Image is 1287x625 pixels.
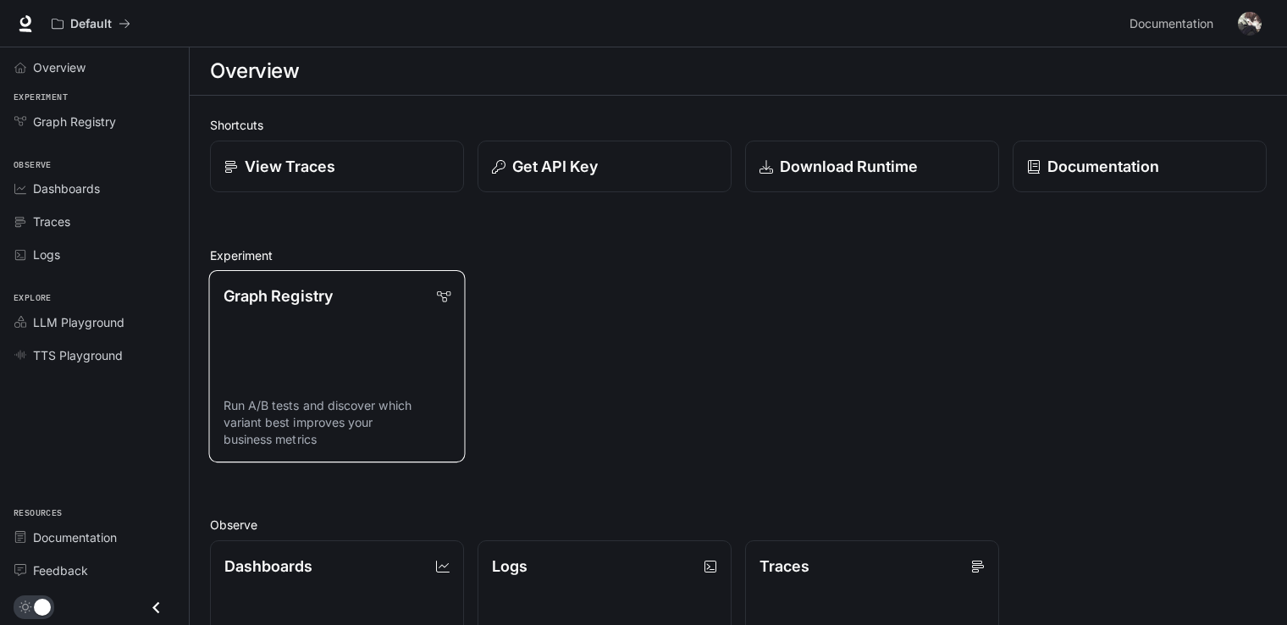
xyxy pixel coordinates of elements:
a: Graph Registry [7,107,182,136]
span: Documentation [1130,14,1213,35]
span: Logs [33,246,60,263]
h2: Shortcuts [210,116,1267,134]
p: Graph Registry [224,285,333,307]
a: Documentation [1013,141,1267,192]
a: Graph RegistryRun A/B tests and discover which variant best improves your business metrics [209,270,466,462]
img: User avatar [1238,12,1262,36]
p: Default [70,17,112,31]
h2: Experiment [210,246,1267,264]
a: TTS Playground [7,340,182,370]
a: Documentation [7,523,182,552]
button: Get API Key [478,141,732,192]
p: View Traces [245,155,335,178]
span: Graph Registry [33,113,116,130]
p: Dashboards [224,555,312,578]
p: Documentation [1047,155,1159,178]
span: Feedback [33,561,88,579]
p: Run A/B tests and discover which variant best improves your business metrics [224,396,451,448]
a: Download Runtime [745,141,999,192]
button: Close drawer [137,590,175,625]
a: Traces [7,207,182,236]
a: Feedback [7,556,182,585]
h2: Observe [210,516,1267,534]
button: User avatar [1233,7,1267,41]
span: LLM Playground [33,313,124,331]
span: Traces [33,213,70,230]
span: Dashboards [33,180,100,197]
p: Get API Key [512,155,598,178]
h1: Overview [210,54,299,88]
span: Overview [33,58,86,76]
button: All workspaces [44,7,138,41]
p: Logs [492,555,528,578]
span: Dark mode toggle [34,597,51,616]
a: Overview [7,53,182,82]
span: TTS Playground [33,346,123,364]
a: View Traces [210,141,464,192]
a: Logs [7,240,182,269]
a: LLM Playground [7,307,182,337]
a: Documentation [1123,7,1226,41]
span: Documentation [33,528,117,546]
p: Traces [759,555,809,578]
a: Dashboards [7,174,182,203]
p: Download Runtime [780,155,918,178]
